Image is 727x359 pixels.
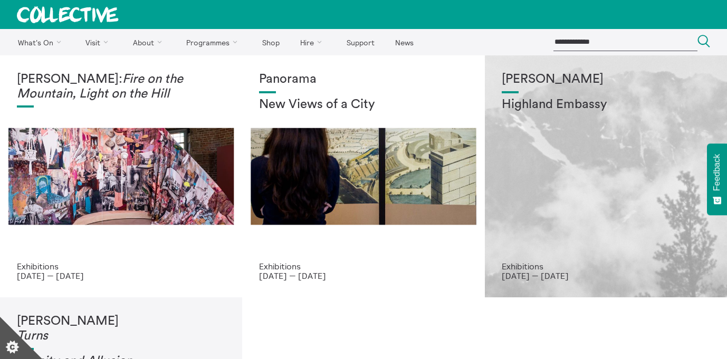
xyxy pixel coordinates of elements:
a: Hire [291,29,336,55]
h1: [PERSON_NAME] [502,72,710,87]
p: Exhibitions [259,261,467,271]
span: Feedback [712,154,722,191]
a: Solar wheels 17 [PERSON_NAME] Highland Embassy Exhibitions [DATE] — [DATE] [485,55,727,297]
a: What's On [8,29,74,55]
p: Exhibitions [502,261,710,271]
h2: Highland Embassy [502,98,710,112]
p: [DATE] — [DATE] [259,271,467,280]
a: About [123,29,175,55]
h1: Panorama [259,72,467,87]
a: Programmes [177,29,251,55]
a: News [386,29,423,55]
p: Exhibitions [17,261,225,271]
a: Shop [253,29,289,55]
h2: New Views of a City [259,98,467,112]
a: Visit [76,29,122,55]
em: Fire on the Mountain, Light on the Hill [17,73,183,100]
h1: [PERSON_NAME]: [17,72,225,101]
p: [DATE] — [DATE] [502,271,710,280]
p: [DATE] — [DATE] [17,271,225,280]
a: Collective Panorama June 2025 small file 8 Panorama New Views of a City Exhibitions [DATE] — [DATE] [242,55,484,297]
button: Feedback - Show survey [707,143,727,215]
h1: [PERSON_NAME] [17,314,225,343]
a: Support [337,29,384,55]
